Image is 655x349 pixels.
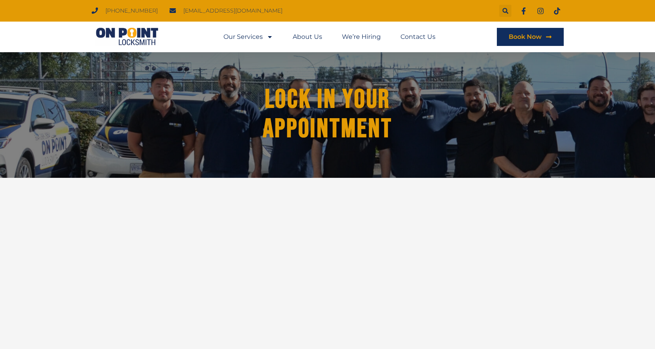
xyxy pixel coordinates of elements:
a: Book Now [497,28,564,46]
a: About Us [293,28,322,46]
a: Our Services [223,28,273,46]
h1: Lock in Your Appointment [238,85,418,144]
a: We’re Hiring [342,28,381,46]
span: Book Now [509,34,542,40]
nav: Menu [223,28,435,46]
div: Search [499,5,511,17]
a: Contact Us [400,28,435,46]
span: [PHONE_NUMBER] [103,5,158,16]
span: [EMAIL_ADDRESS][DOMAIN_NAME] [181,5,282,16]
